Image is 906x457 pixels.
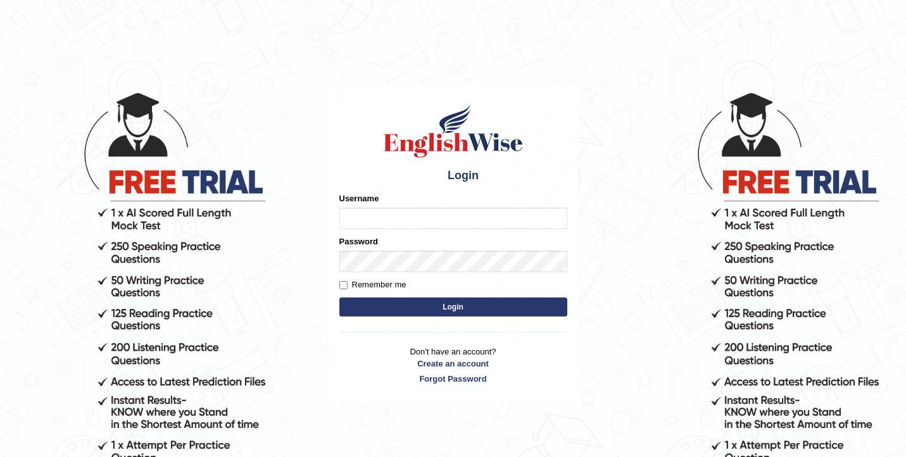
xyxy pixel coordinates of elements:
[381,103,525,160] img: Logo of English Wise sign in for intelligent practice with AI
[339,281,348,289] input: Remember me
[339,346,567,385] p: Don't have an account?
[339,297,567,316] button: Login
[339,373,567,385] a: Forgot Password
[339,279,406,291] label: Remember me
[339,192,379,204] label: Username
[339,166,567,186] h4: Login
[339,358,567,370] a: Create an account
[339,235,378,247] label: Password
